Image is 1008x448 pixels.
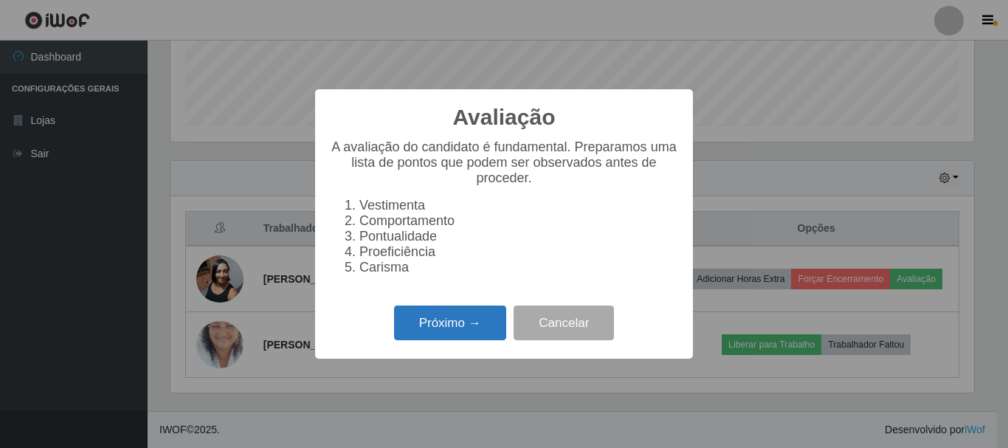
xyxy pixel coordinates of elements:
li: Vestimenta [359,198,678,213]
button: Próximo → [394,306,506,340]
p: A avaliação do candidato é fundamental. Preparamos uma lista de pontos que podem ser observados a... [330,139,678,186]
li: Comportamento [359,213,678,229]
button: Cancelar [514,306,614,340]
li: Carisma [359,260,678,275]
li: Proeficiência [359,244,678,260]
li: Pontualidade [359,229,678,244]
h2: Avaliação [453,104,556,131]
